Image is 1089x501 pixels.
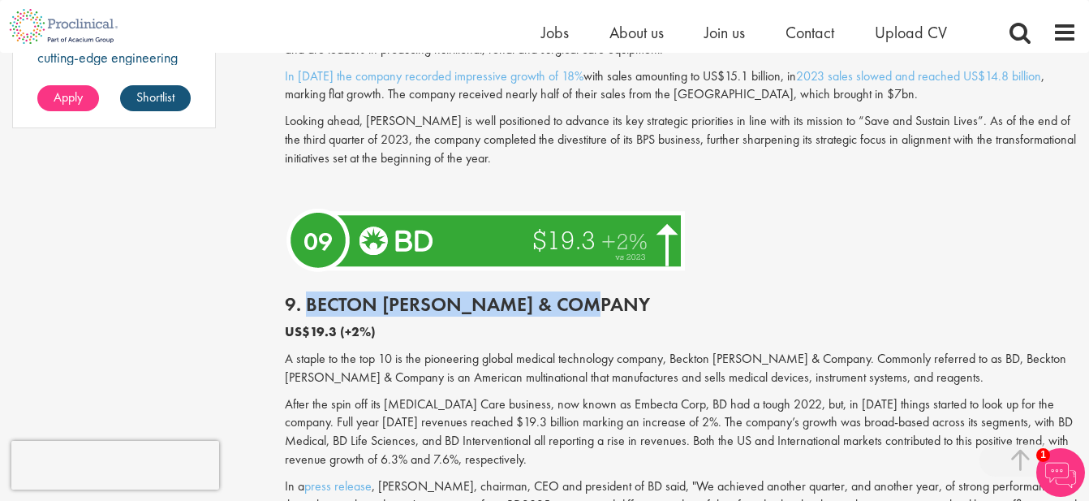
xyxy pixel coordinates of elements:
[285,112,1078,168] p: Looking ahead, [PERSON_NAME] is well positioned to advance its key strategic priorities in line w...
[609,22,664,43] a: About us
[11,441,219,490] iframe: reCAPTCHA
[786,22,834,43] a: Contact
[120,85,191,111] a: Shortlist
[1036,448,1050,462] span: 1
[54,89,83,106] span: Apply
[285,395,1078,469] p: After the spin off its [MEDICAL_DATA] Care business, now known as Embecta Corp, BD had a tough 20...
[37,85,99,111] a: Apply
[285,67,1078,105] p: with sales amounting to US$15.1 billion, in , marking flat growth. The company received nearly ha...
[875,22,947,43] a: Upload CV
[304,477,372,495] a: press release
[796,67,1041,84] a: 2023 sales slowed and reached US$14.8 billion
[285,323,376,340] b: US$19.3 (+2%)
[541,22,569,43] a: Jobs
[285,294,1078,315] h2: 9. Becton [PERSON_NAME] & Company
[704,22,745,43] a: Join us
[285,67,583,84] a: In [DATE] the company recorded impressive growth of 18%
[285,350,1078,387] p: A staple to the top 10 is the pioneering global medical technology company, Beckton [PERSON_NAME]...
[1036,448,1085,497] img: Chatbot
